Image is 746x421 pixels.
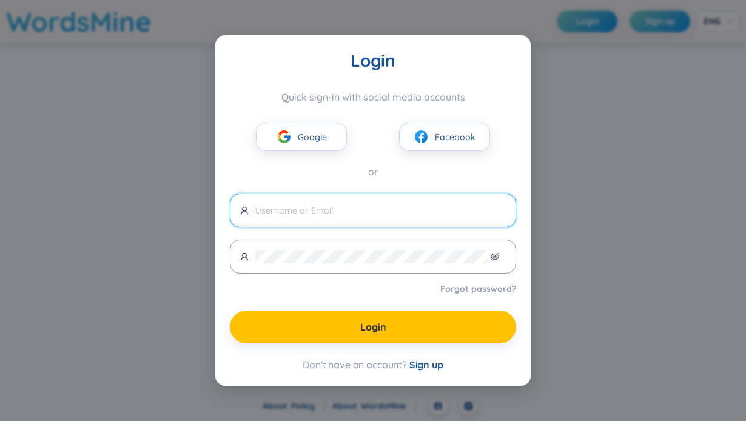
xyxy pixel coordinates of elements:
div: Quick sign-in with social media accounts [230,91,516,103]
input: Username or Email [255,204,506,217]
span: Facebook [435,130,475,144]
button: facebookFacebook [399,123,490,151]
span: Login [360,320,386,334]
span: user [240,206,249,215]
span: Google [298,130,327,144]
span: Sign up [409,359,443,371]
button: Login [230,311,516,343]
a: Forgot password? [440,283,516,295]
button: googleGoogle [256,123,347,151]
span: user [240,252,249,261]
div: Don't have an account? [230,358,516,371]
div: or [230,164,516,180]
span: eye-invisible [491,252,499,261]
img: facebook [414,129,429,144]
div: Login [230,50,516,72]
img: google [277,129,292,144]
